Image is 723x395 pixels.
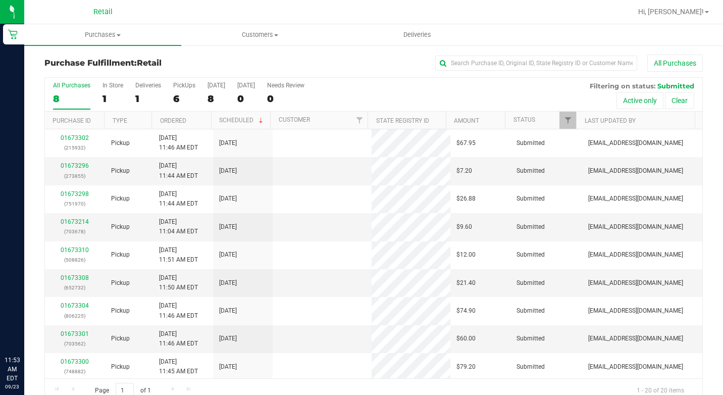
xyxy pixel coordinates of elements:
iframe: Resource center [10,314,40,344]
p: 11:53 AM EDT [5,356,20,383]
span: [DATE] 11:50 AM EDT [159,273,198,292]
a: 01673308 [61,274,89,281]
a: Filter [351,112,368,129]
div: 1 [102,93,123,105]
div: In Store [102,82,123,89]
p: (748882) [51,367,99,376]
span: Retail [93,8,113,16]
span: [EMAIL_ADDRESS][DOMAIN_NAME] [588,194,683,204]
span: $79.20 [456,362,476,372]
p: (703562) [51,339,99,349]
p: (215932) [51,143,99,153]
span: Customers [182,30,338,39]
span: Pickup [111,362,130,372]
span: Filtering on status: [590,82,655,90]
div: 1 [135,93,161,105]
span: Submitted [517,222,545,232]
a: 01673300 [61,358,89,365]
span: [DATE] 11:46 AM EDT [159,329,198,349]
span: [EMAIL_ADDRESS][DOMAIN_NAME] [588,138,683,148]
a: 01673296 [61,162,89,169]
span: [DATE] 11:04 AM EDT [159,217,198,236]
span: $21.40 [456,278,476,288]
span: [DATE] [219,334,237,343]
span: $9.60 [456,222,472,232]
div: 0 [267,93,304,105]
a: 01673302 [61,134,89,141]
span: [EMAIL_ADDRESS][DOMAIN_NAME] [588,166,683,176]
inline-svg: Retail [8,29,18,39]
a: Purchase ID [53,117,91,124]
span: [DATE] 11:44 AM EDT [159,189,198,209]
p: (703678) [51,227,99,236]
a: Purchases [24,24,181,45]
span: Purchases [24,30,181,39]
div: 0 [237,93,255,105]
span: [DATE] [219,362,237,372]
p: (508826) [51,255,99,265]
span: $67.95 [456,138,476,148]
span: Pickup [111,222,130,232]
a: Deliveries [339,24,496,45]
span: [EMAIL_ADDRESS][DOMAIN_NAME] [588,222,683,232]
span: [EMAIL_ADDRESS][DOMAIN_NAME] [588,334,683,343]
span: Submitted [517,138,545,148]
span: Submitted [517,278,545,288]
a: 01673298 [61,190,89,197]
div: [DATE] [237,82,255,89]
a: Filter [559,112,576,129]
div: 8 [53,93,90,105]
span: $7.20 [456,166,472,176]
span: Submitted [517,250,545,260]
span: [DATE] 11:46 AM EDT [159,133,198,153]
span: [DATE] [219,250,237,260]
span: [DATE] 11:46 AM EDT [159,301,198,320]
div: Deliveries [135,82,161,89]
a: 01673214 [61,218,89,225]
span: Pickup [111,278,130,288]
button: Active only [616,92,663,109]
a: Last Updated By [585,117,636,124]
span: [DATE] 11:45 AM EDT [159,357,198,376]
span: $74.90 [456,306,476,316]
span: Submitted [657,82,694,90]
a: Ordered [160,117,186,124]
p: (652732) [51,283,99,292]
span: Pickup [111,194,130,204]
span: $60.00 [456,334,476,343]
span: Hi, [PERSON_NAME]! [638,8,704,16]
span: [DATE] [219,306,237,316]
span: $26.88 [456,194,476,204]
div: 8 [208,93,225,105]
span: [DATE] 11:51 AM EDT [159,245,198,265]
div: PickUps [173,82,195,89]
span: Submitted [517,334,545,343]
a: Customers [181,24,338,45]
a: 01673301 [61,330,89,337]
span: Submitted [517,194,545,204]
div: All Purchases [53,82,90,89]
span: Submitted [517,362,545,372]
span: [DATE] [219,194,237,204]
div: Needs Review [267,82,304,89]
p: 09/23 [5,383,20,390]
span: Pickup [111,334,130,343]
p: (751970) [51,199,99,209]
span: Retail [137,58,162,68]
span: [EMAIL_ADDRESS][DOMAIN_NAME] [588,278,683,288]
a: Amount [454,117,479,124]
span: [EMAIL_ADDRESS][DOMAIN_NAME] [588,250,683,260]
span: $12.00 [456,250,476,260]
span: Deliveries [390,30,445,39]
p: (806225) [51,311,99,321]
span: Submitted [517,306,545,316]
input: Search Purchase ID, Original ID, State Registry ID or Customer Name... [435,56,637,71]
span: Pickup [111,166,130,176]
a: Type [113,117,127,124]
button: All Purchases [647,55,703,72]
a: 01673310 [61,246,89,254]
div: 6 [173,93,195,105]
a: Scheduled [219,117,265,124]
span: [DATE] [219,166,237,176]
span: [EMAIL_ADDRESS][DOMAIN_NAME] [588,362,683,372]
